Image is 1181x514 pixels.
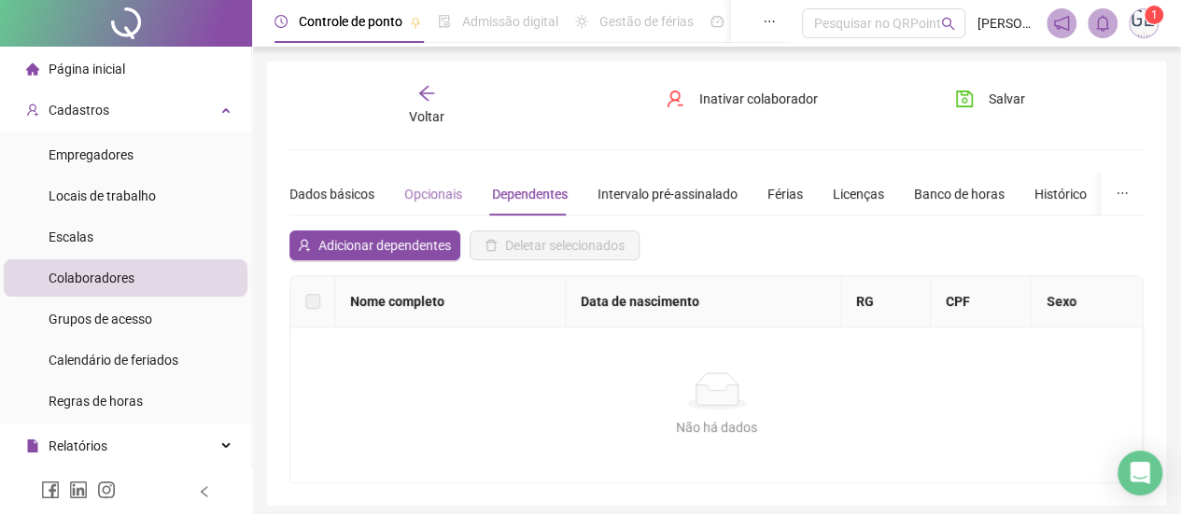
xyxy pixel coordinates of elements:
span: dashboard [710,15,724,28]
span: Grupos de acesso [49,312,152,326]
th: RG [841,276,931,327]
span: search [941,17,955,31]
span: user-delete [666,90,684,108]
span: Gestão de férias [599,14,694,29]
span: pushpin [410,17,421,28]
div: Open Intercom Messenger [1118,451,1162,495]
div: Opcionais [404,184,462,204]
span: Voltar [409,109,444,124]
div: Férias [767,184,803,204]
span: Cadastros [49,103,109,118]
button: Inativar colaborador [652,84,832,114]
span: home [26,63,39,76]
th: Nome completo [335,276,566,327]
div: Dados básicos [289,184,374,204]
span: [PERSON_NAME] [977,13,1035,34]
span: Relatórios [49,438,107,453]
span: notification [1053,15,1070,32]
div: Intervalo pré-assinalado [598,184,738,204]
span: 1 [1151,8,1158,21]
span: Locais de trabalho [49,188,156,203]
span: save [955,90,974,108]
span: user-add [26,104,39,117]
span: Colaboradores [49,271,134,285]
span: Escalas [49,229,93,244]
div: Dependentes [492,184,568,204]
span: facebook [41,480,60,499]
button: Adicionar dependentes [289,230,460,260]
sup: Atualize o seu contato no menu Meus Dados [1145,6,1163,24]
span: arrow-left [417,84,436,103]
span: Controle de ponto [299,14,402,29]
span: Inativar colaborador [699,89,818,109]
span: ellipsis [763,15,776,28]
img: 41666 [1130,9,1158,37]
span: bell [1094,15,1111,32]
div: Histórico [1034,184,1087,204]
span: Admissão digital [462,14,558,29]
button: Salvar [941,84,1039,114]
span: instagram [97,480,116,499]
div: Licenças [833,184,884,204]
span: file [26,439,39,452]
th: Data de nascimento [566,276,841,327]
th: Sexo [1032,276,1144,327]
span: clock-circle [274,15,288,28]
span: Calendário de feriados [49,353,178,368]
span: linkedin [69,480,88,499]
span: user-add [298,239,311,252]
span: Empregadores [49,147,134,162]
span: ellipsis [1116,187,1129,200]
button: ellipsis [1101,173,1144,215]
span: sun [575,15,588,28]
th: CPF [931,276,1033,327]
button: Deletar selecionados [470,230,640,260]
span: Regras de horas [49,394,143,409]
span: Página inicial [49,62,125,76]
span: Adicionar dependentes [318,235,451,256]
div: Não há dados [312,417,1121,438]
span: Salvar [989,89,1025,109]
div: Banco de horas [914,184,1005,204]
span: file-done [438,15,451,28]
span: left [198,485,211,498]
